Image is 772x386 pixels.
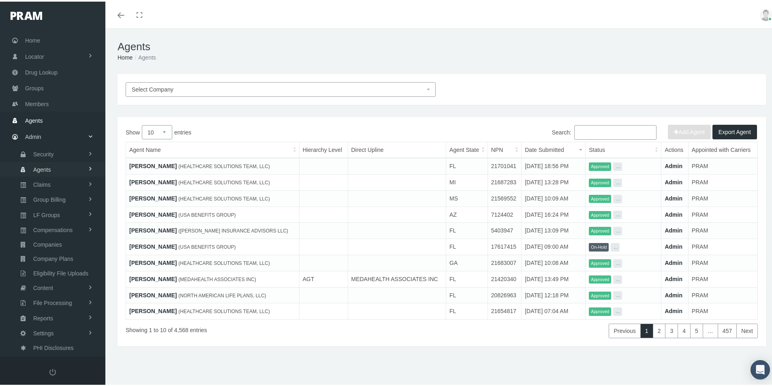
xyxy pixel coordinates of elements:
td: AGT [299,269,348,286]
th: Agent Name: activate to sort column ascending [126,141,299,157]
td: GA [446,254,488,270]
td: 20826963 [488,286,522,302]
span: On-Hold [589,241,609,250]
a: Admin [665,177,682,184]
a: Admin [665,194,682,200]
td: PRAM [688,269,757,286]
td: 21687283 [488,173,522,189]
a: Admin [665,274,682,281]
th: Direct Upline [348,141,446,157]
a: Admin [665,210,682,216]
img: user-placeholder.jpg [760,7,772,19]
a: [PERSON_NAME] [129,210,177,216]
button: ... [613,258,622,266]
td: 7124402 [488,205,522,221]
label: Search: [552,124,657,138]
td: 21569552 [488,189,522,205]
span: Home [25,31,40,47]
span: (USA BENEFITS GROUP) [178,243,235,248]
a: 3 [665,322,678,337]
td: [DATE] 09:00 AM [522,237,586,254]
h1: Agents [118,39,766,51]
td: PRAM [688,173,757,189]
span: (HEALTHCARE SOLUTIONS TEAM, LLC) [178,162,270,168]
span: ([PERSON_NAME] INSURANCE ADVISORS LLC) [178,226,288,232]
span: (HEALTHCARE SOLUTIONS TEAM, LLC) [178,259,270,264]
a: Admin [665,161,682,168]
span: Approved [589,258,611,266]
img: PRAM_20_x_78.png [11,10,42,18]
td: PRAM [688,237,757,254]
th: Hierarchy Level [299,141,348,157]
span: Members [25,95,49,110]
span: Approved [589,306,611,314]
a: [PERSON_NAME] [129,226,177,232]
span: (MEDAHEALTH ASSOCIATES INC) [178,275,256,281]
button: ... [613,193,622,202]
a: [PERSON_NAME] [129,274,177,281]
span: Security [33,146,54,160]
span: Approved [589,274,611,282]
td: 21420340 [488,269,522,286]
td: FL [446,286,488,302]
a: Admin [665,226,682,232]
a: 5 [690,322,703,337]
td: [DATE] 12:18 PM [522,286,586,302]
span: Company Plans [33,250,73,264]
td: 21683007 [488,254,522,270]
span: File Processing [33,294,72,308]
td: 21701041 [488,156,522,173]
a: [PERSON_NAME] [129,290,177,297]
span: (HEALTHCARE SOLUTIONS TEAM, LLC) [178,307,270,313]
a: 457 [718,322,737,337]
td: [DATE] 13:49 PM [522,269,586,286]
button: ... [613,225,622,234]
td: PRAM [688,302,757,318]
td: AZ [446,205,488,221]
button: ... [613,306,622,314]
button: ... [613,161,622,169]
span: Agents [33,161,51,175]
a: 2 [653,322,666,337]
td: [DATE] 10:08 AM [522,254,586,270]
td: FL [446,221,488,237]
td: [DATE] 13:09 PM [522,221,586,237]
span: Locator [25,47,44,63]
span: Eligibility File Uploads [33,265,88,279]
td: [DATE] 16:24 PM [522,205,586,221]
a: Home [118,53,133,59]
a: [PERSON_NAME] [129,306,177,313]
span: Approved [589,193,611,202]
div: Open Intercom Messenger [751,358,770,378]
td: 5403947 [488,221,522,237]
span: (NORTH AMERICAN LIFE PLANS, LLC) [178,291,266,297]
span: Compensations [33,222,73,235]
td: MI [446,173,488,189]
th: Date Submitted: activate to sort column ascending [522,141,586,157]
td: FL [446,269,488,286]
td: PRAM [688,254,757,270]
span: Companies [33,236,62,250]
span: (HEALTHCARE SOLUTIONS TEAM, LLC) [178,194,270,200]
button: ... [613,274,622,282]
a: [PERSON_NAME] [129,177,177,184]
button: Add Agent [668,123,711,138]
td: MEDAHEALTH ASSOCIATES INC [348,269,446,286]
td: [DATE] 13:28 PM [522,173,586,189]
td: MS [446,189,488,205]
span: Settings [33,325,54,339]
a: … [703,322,718,337]
a: [PERSON_NAME] [129,194,177,200]
a: 1 [640,322,653,337]
span: Agents [25,111,43,127]
button: ... [611,241,620,250]
a: [PERSON_NAME] [129,161,177,168]
td: FL [446,156,488,173]
a: [PERSON_NAME] [129,258,177,264]
a: Admin [665,306,682,313]
button: ... [613,209,622,218]
td: [DATE] 18:56 PM [522,156,586,173]
td: [DATE] 10:09 AM [522,189,586,205]
a: [PERSON_NAME] [129,242,177,248]
button: ... [613,177,622,186]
